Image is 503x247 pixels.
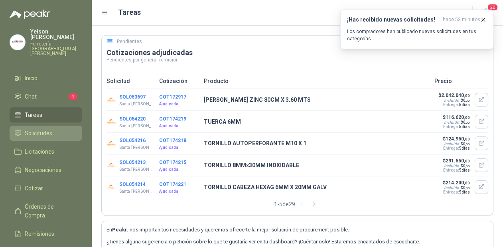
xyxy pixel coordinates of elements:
p: Los compradores han publicado nuevas solicitudes en tus categorías. [347,28,487,42]
button: ¡Has recibido nuevas solicitudes!hace 53 minutos Los compradores han publicado nuevas solicitudes... [340,10,493,49]
span: $ [461,186,470,190]
p: $ [442,136,470,142]
span: $ [461,120,470,124]
p: Santa [PERSON_NAME] [119,144,156,151]
p: TORNILLO AUTOPERFORANTE M10 X 1 [204,139,430,148]
p: TORNILLO 8MMx30MM INOXIDABLE [204,161,430,170]
p: Entrega: [442,168,470,172]
span: ,00 [466,164,470,168]
span: ,00 [466,99,470,103]
button: COT174221 [159,182,186,187]
span: Cotizar [25,184,43,193]
button: COT174219 [159,116,186,122]
img: Company Logo [107,138,116,148]
h3: ¡Has recibido nuevas solicitudes! [347,16,440,23]
a: Licitaciones [10,144,82,159]
span: 1 [69,93,77,100]
span: 5 días [459,124,470,129]
button: SOL054214 [119,182,146,187]
span: $ [461,98,470,103]
a: Negociaciones [10,162,82,178]
button: 20 [479,6,493,20]
span: 2.042.040 [441,93,470,98]
p: Ajudicada [159,188,199,195]
span: Solicitudes [25,129,52,138]
p: Ferretería [GEOGRAPHIC_DATA][PERSON_NAME] [30,41,82,56]
span: 124.950 [446,136,470,142]
span: ,00 [464,115,470,120]
span: Chat [25,92,37,101]
span: 214.200 [446,180,470,186]
button: SOL054213 [119,160,146,165]
span: $ [461,164,470,168]
span: Órdenes de Compra [25,202,75,220]
span: 0 [463,142,470,146]
p: Ajudicada [159,166,199,173]
span: 20 [487,4,498,11]
p: Entrega: [438,103,470,107]
img: Company Logo [107,117,116,126]
button: SOL053697 [119,94,146,100]
a: Inicio [10,71,82,86]
img: Company Logo [107,182,116,192]
img: Company Logo [107,95,116,105]
a: Chat1 [10,89,82,104]
span: ,00 [464,137,470,141]
p: Santa [PERSON_NAME] [119,166,156,173]
span: Inicio [25,74,37,83]
span: ,00 [464,181,470,185]
span: 291.550 [446,158,470,164]
p: Entrega: [442,124,470,129]
p: $ [442,180,470,186]
span: 0 [463,120,470,124]
img: Logo peakr [10,10,50,19]
p: En , nos importan tus necesidades y queremos ofrecerte la mejor solución de procurement posible. [107,226,488,234]
div: Incluido [444,98,459,103]
button: COT174215 [159,160,186,165]
p: Entrega: [442,146,470,150]
h3: Cotizaciones adjudicadas [107,48,488,57]
span: 5 días [459,103,470,107]
p: TORNILLO CABEZA HEXAG 6MM X 20MM GALV [204,183,430,192]
b: Peakr [112,227,127,233]
p: Solicitud [107,77,154,85]
span: Tareas [25,111,42,119]
span: 116.620 [446,115,470,120]
p: Yeison [PERSON_NAME] [30,29,82,40]
p: $ [442,158,470,164]
p: Ajudicada [159,144,199,151]
h1: Tareas [118,7,141,18]
p: [PERSON_NAME] ZINC 80CM X 3.60 MTS [204,95,430,104]
p: Pendientes por generar remisión [107,57,488,62]
a: Cotizar [10,181,82,196]
p: Santa [PERSON_NAME] [119,101,156,107]
span: 0 [463,186,470,190]
button: COT172917 [159,94,186,100]
span: ,00 [464,93,470,98]
p: Cotización [159,77,199,85]
span: 0 [463,164,470,168]
p: Santa [PERSON_NAME] [119,123,156,129]
div: Incluido [444,164,459,168]
button: COT174218 [159,138,186,143]
p: $ [438,93,470,98]
button: SOL054216 [119,138,146,143]
p: Santa [PERSON_NAME] [119,188,156,195]
p: TUERCA 6MM [204,117,430,126]
a: Solicitudes [10,126,82,141]
img: Company Logo [107,160,116,170]
p: Entrega: [442,190,470,194]
span: ,00 [464,159,470,163]
span: $ [461,142,470,146]
img: Company Logo [10,35,25,50]
div: Incluido [444,142,459,146]
div: Incluido [444,186,459,190]
button: SOL054220 [119,116,146,122]
p: Precio [434,77,488,85]
span: Negociaciones [25,166,61,174]
span: Licitaciones [25,147,54,156]
div: 1 - 5 de 29 [274,198,321,211]
span: ,00 [466,142,470,146]
p: Ajudicada [159,101,199,107]
p: $ [442,115,470,120]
